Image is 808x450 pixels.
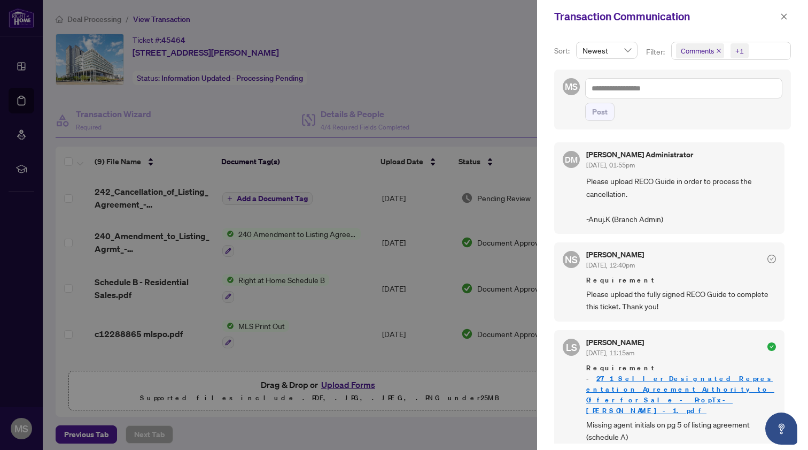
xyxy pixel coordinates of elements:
span: DM [565,153,578,166]
span: Newest [582,42,631,58]
span: close [780,13,788,20]
span: close [716,48,721,54]
span: Comments [681,45,714,56]
span: [DATE], 11:15am [586,349,634,357]
span: Missing agent initials on pg 5 of listing agreement (schedule A) [586,418,776,444]
span: Requirement - [586,363,776,416]
div: +1 [735,45,744,56]
span: MS [565,80,578,94]
p: Sort: [554,45,572,57]
span: Comments [676,43,724,58]
h5: [PERSON_NAME] [586,251,644,258]
span: Requirement [586,275,776,286]
p: Filter: [646,46,666,58]
h5: [PERSON_NAME] Administrator [586,151,693,158]
button: Open asap [765,413,797,445]
div: Transaction Communication [554,9,777,25]
span: NS [565,252,578,267]
span: Please upload the fully signed RECO Guide to complete this ticket. Thank you! [586,288,776,313]
span: [DATE], 01:55pm [586,161,635,169]
h5: [PERSON_NAME] [586,339,644,346]
span: check-circle [767,255,776,263]
a: 271_Seller_Designated_Representation_Agreement_Authority_to_Offer_for_Sale_-_PropTx-[PERSON_NAME]... [586,374,774,415]
span: [DATE], 12:40pm [586,261,635,269]
button: Post [585,103,615,121]
span: check-circle [767,342,776,351]
span: LS [566,340,577,355]
span: Please upload RECO Guide in order to process the cancellation. -Anuj.K (Branch Admin) [586,175,776,225]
